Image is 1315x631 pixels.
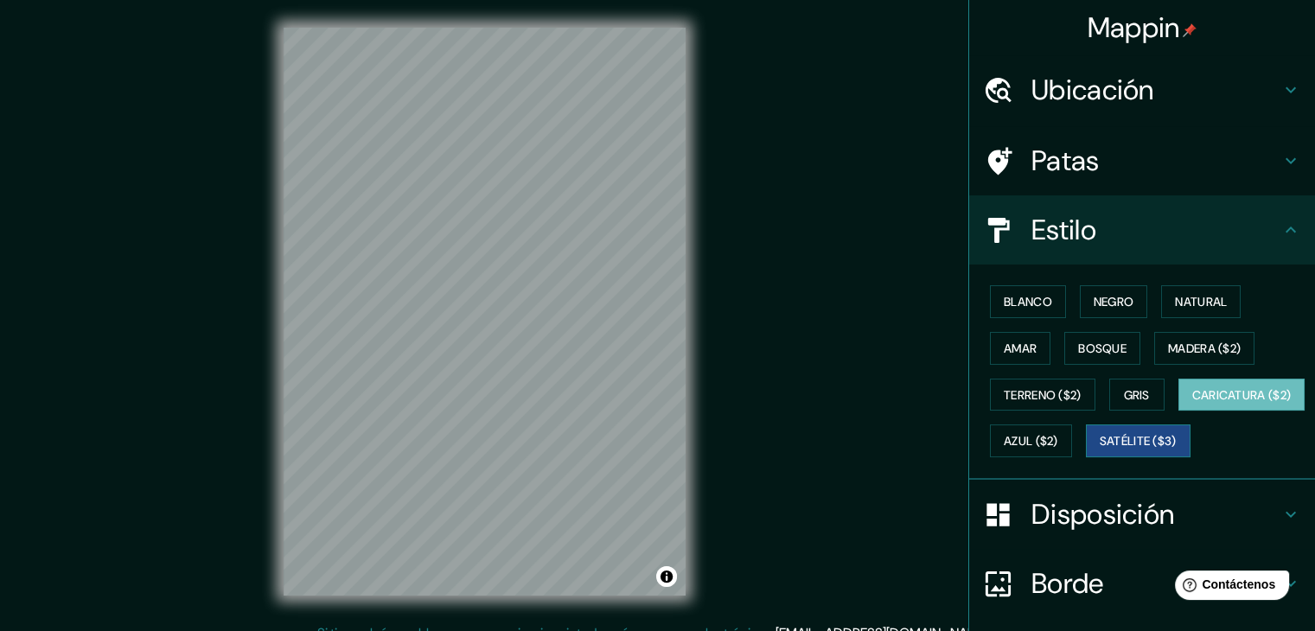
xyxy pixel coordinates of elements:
[1168,341,1241,356] font: Madera ($2)
[1078,341,1127,356] font: Bosque
[1154,332,1254,365] button: Madera ($2)
[969,480,1315,549] div: Disposición
[1031,496,1174,532] font: Disposición
[1004,294,1052,309] font: Blanco
[1031,565,1104,602] font: Borde
[990,379,1095,411] button: Terreno ($2)
[284,28,686,596] canvas: Mapa
[1031,72,1154,108] font: Ubicación
[1094,294,1134,309] font: Negro
[1109,379,1165,411] button: Gris
[1100,434,1177,449] font: Satélite ($3)
[1086,424,1191,457] button: Satélite ($3)
[990,285,1066,318] button: Blanco
[1080,285,1148,318] button: Negro
[969,126,1315,195] div: Patas
[1004,387,1082,403] font: Terreno ($2)
[1124,387,1150,403] font: Gris
[1031,212,1096,248] font: Estilo
[656,566,677,587] button: Activar o desactivar atribución
[969,195,1315,265] div: Estilo
[1161,285,1241,318] button: Natural
[1004,434,1058,449] font: Azul ($2)
[969,55,1315,124] div: Ubicación
[1064,332,1140,365] button: Bosque
[1031,143,1100,179] font: Patas
[969,549,1315,618] div: Borde
[1004,341,1037,356] font: Amar
[1175,294,1227,309] font: Natural
[1183,23,1197,37] img: pin-icon.png
[990,424,1072,457] button: Azul ($2)
[1192,387,1292,403] font: Caricatura ($2)
[990,332,1050,365] button: Amar
[1088,10,1180,46] font: Mappin
[1161,564,1296,612] iframe: Lanzador de widgets de ayuda
[1178,379,1305,411] button: Caricatura ($2)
